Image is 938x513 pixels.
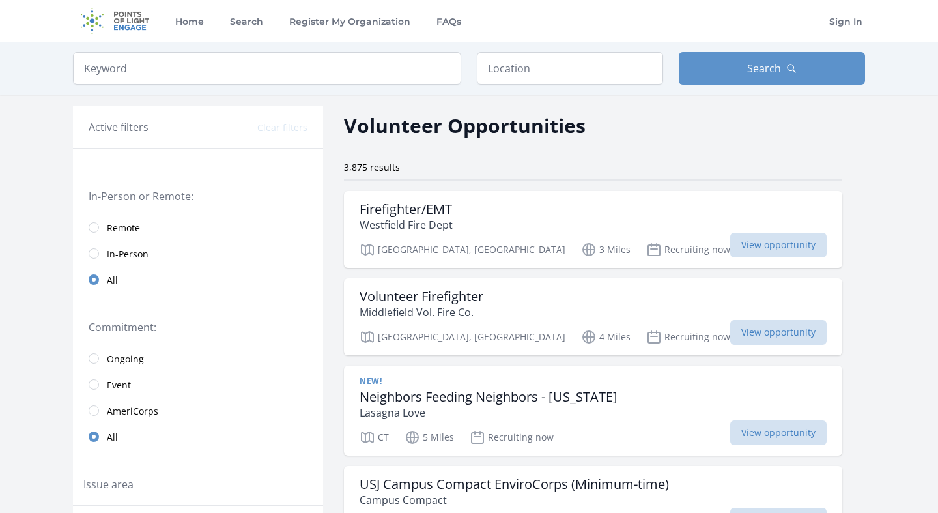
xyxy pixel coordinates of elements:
p: Middlefield Vol. Fire Co. [360,304,483,320]
legend: Issue area [83,476,134,492]
h3: Active filters [89,119,149,135]
p: 4 Miles [581,329,631,345]
a: All [73,424,323,450]
a: In-Person [73,241,323,267]
a: AmeriCorps [73,398,323,424]
p: Westfield Fire Dept [360,217,453,233]
a: Volunteer Firefighter Middlefield Vol. Fire Co. [GEOGRAPHIC_DATA], [GEOGRAPHIC_DATA] 4 Miles Recr... [344,278,842,355]
a: Firefighter/EMT Westfield Fire Dept [GEOGRAPHIC_DATA], [GEOGRAPHIC_DATA] 3 Miles Recruiting now V... [344,191,842,268]
p: Campus Compact [360,492,669,508]
h3: Firefighter/EMT [360,201,453,217]
a: Event [73,372,323,398]
span: Ongoing [107,353,144,366]
span: In-Person [107,248,149,261]
a: New! Neighbors Feeding Neighbors - [US_STATE] Lasagna Love CT 5 Miles Recruiting now View opportu... [344,366,842,456]
h2: Volunteer Opportunities [344,111,586,140]
button: Search [679,52,865,85]
span: All [107,431,118,444]
legend: In-Person or Remote: [89,188,307,204]
p: Lasagna Love [360,405,618,420]
legend: Commitment: [89,319,307,335]
p: Recruiting now [646,242,730,257]
h3: Neighbors Feeding Neighbors - [US_STATE] [360,389,618,405]
a: Ongoing [73,345,323,372]
span: View opportunity [730,320,827,345]
p: Recruiting now [646,329,730,345]
p: [GEOGRAPHIC_DATA], [GEOGRAPHIC_DATA] [360,329,565,345]
span: Event [107,379,131,392]
span: View opportunity [730,420,827,445]
input: Location [477,52,663,85]
p: 5 Miles [405,430,454,445]
p: [GEOGRAPHIC_DATA], [GEOGRAPHIC_DATA] [360,242,565,257]
span: AmeriCorps [107,405,158,418]
span: 3,875 results [344,161,400,173]
button: Clear filters [257,121,307,134]
input: Keyword [73,52,461,85]
span: Remote [107,222,140,235]
p: Recruiting now [470,430,554,445]
span: All [107,274,118,287]
p: 3 Miles [581,242,631,257]
span: Search [747,61,781,76]
h3: Volunteer Firefighter [360,289,483,304]
h3: USJ Campus Compact EnviroCorps (Minimum-time) [360,476,669,492]
p: CT [360,430,389,445]
span: New! [360,376,382,387]
span: View opportunity [730,233,827,257]
a: All [73,267,323,293]
a: Remote [73,214,323,241]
